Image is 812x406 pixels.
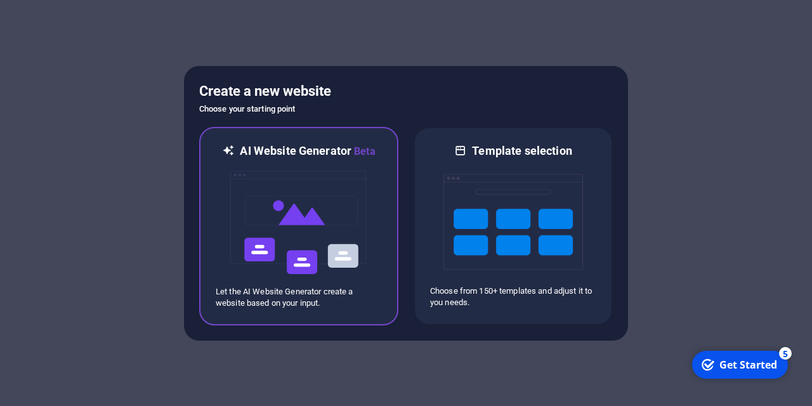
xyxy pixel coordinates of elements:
span: Beta [351,145,376,157]
p: Let the AI Website Generator create a website based on your input. [216,286,382,309]
h6: Choose your starting point [199,101,613,117]
div: AI Website GeneratorBetaaiLet the AI Website Generator create a website based on your input. [199,127,398,325]
h5: Create a new website [199,81,613,101]
h6: Template selection [472,143,572,159]
h6: AI Website Generator [240,143,375,159]
div: Template selectionChoose from 150+ templates and adjust it to you needs. [414,127,613,325]
div: Get Started 5 items remaining, 0% complete [7,5,103,33]
div: Get Started [34,12,92,26]
img: ai [229,159,369,286]
div: 5 [94,1,107,14]
p: Choose from 150+ templates and adjust it to you needs. [430,285,596,308]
